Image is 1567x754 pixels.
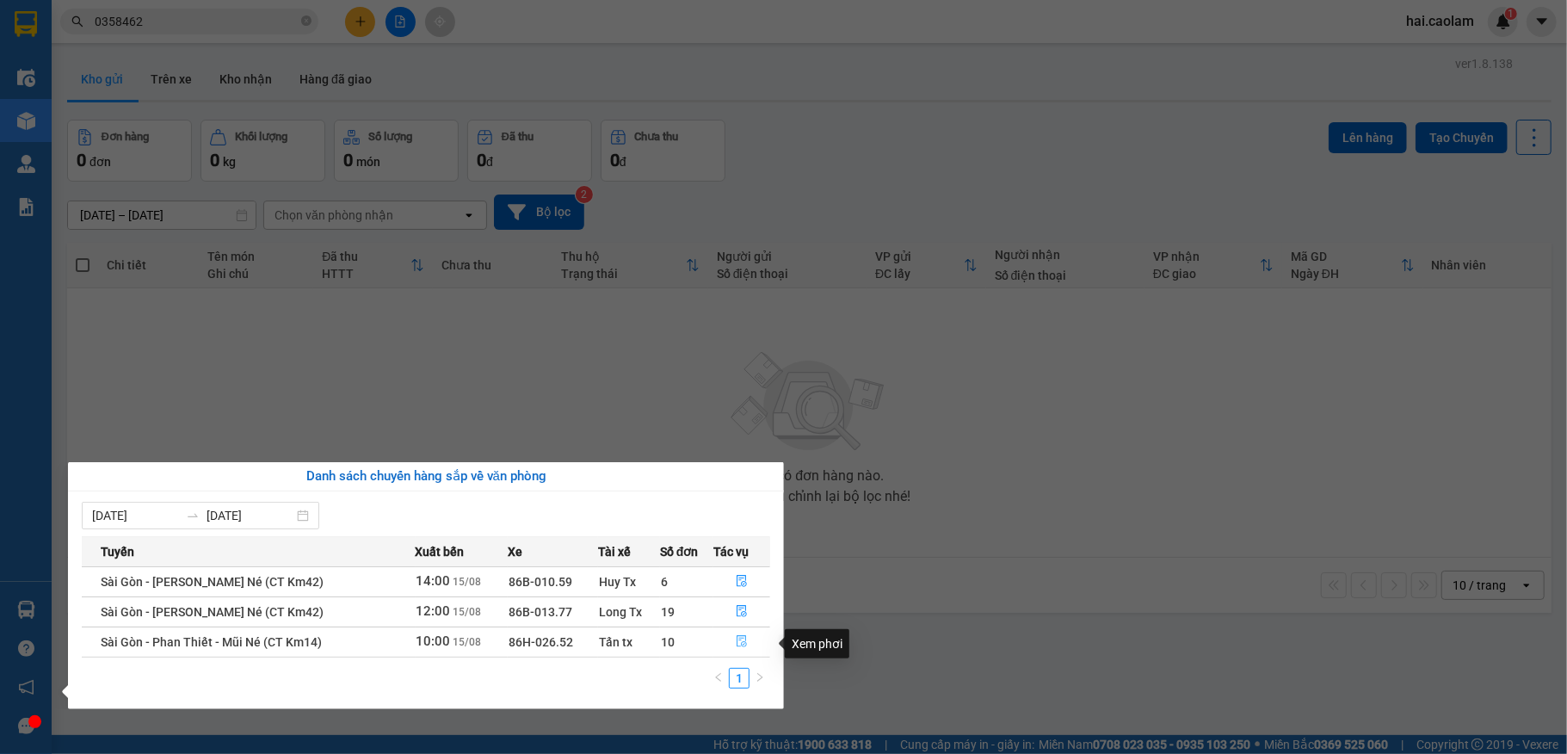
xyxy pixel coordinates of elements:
[453,636,482,648] span: 15/08
[416,633,451,649] span: 10:00
[101,635,322,649] span: Sài Gòn - Phan Thiết - Mũi Né (CT Km14)
[708,668,729,689] li: Previous Page
[730,669,749,688] a: 1
[101,605,324,619] span: Sài Gòn - [PERSON_NAME] Né (CT Km42)
[755,672,765,683] span: right
[785,629,849,658] div: Xem phơi
[416,603,451,619] span: 12:00
[736,575,748,589] span: file-done
[509,635,573,649] span: 86H-026.52
[714,628,769,656] button: file-done
[599,572,658,591] div: Huy Tx
[729,668,750,689] li: 1
[186,509,200,522] span: to
[508,542,522,561] span: Xe
[82,467,770,487] div: Danh sách chuyến hàng sắp về văn phòng
[92,506,179,525] input: Từ ngày
[101,575,324,589] span: Sài Gòn - [PERSON_NAME] Né (CT Km42)
[661,575,668,589] span: 6
[714,598,769,626] button: file-done
[509,575,572,589] span: 86B-010.59
[661,635,675,649] span: 10
[750,668,770,689] li: Next Page
[750,668,770,689] button: right
[101,542,134,561] span: Tuyến
[660,542,699,561] span: Số đơn
[714,568,769,596] button: file-done
[713,672,724,683] span: left
[598,542,631,561] span: Tài xế
[599,633,658,652] div: Tấn tx
[708,668,729,689] button: left
[453,576,482,588] span: 15/08
[453,606,482,618] span: 15/08
[509,605,572,619] span: 86B-013.77
[661,605,675,619] span: 19
[736,605,748,619] span: file-done
[207,506,293,525] input: Đến ngày
[186,509,200,522] span: swap-right
[736,635,748,649] span: file-done
[713,542,749,561] span: Tác vụ
[416,542,465,561] span: Xuất bến
[599,603,658,621] div: Long Tx
[416,573,451,589] span: 14:00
